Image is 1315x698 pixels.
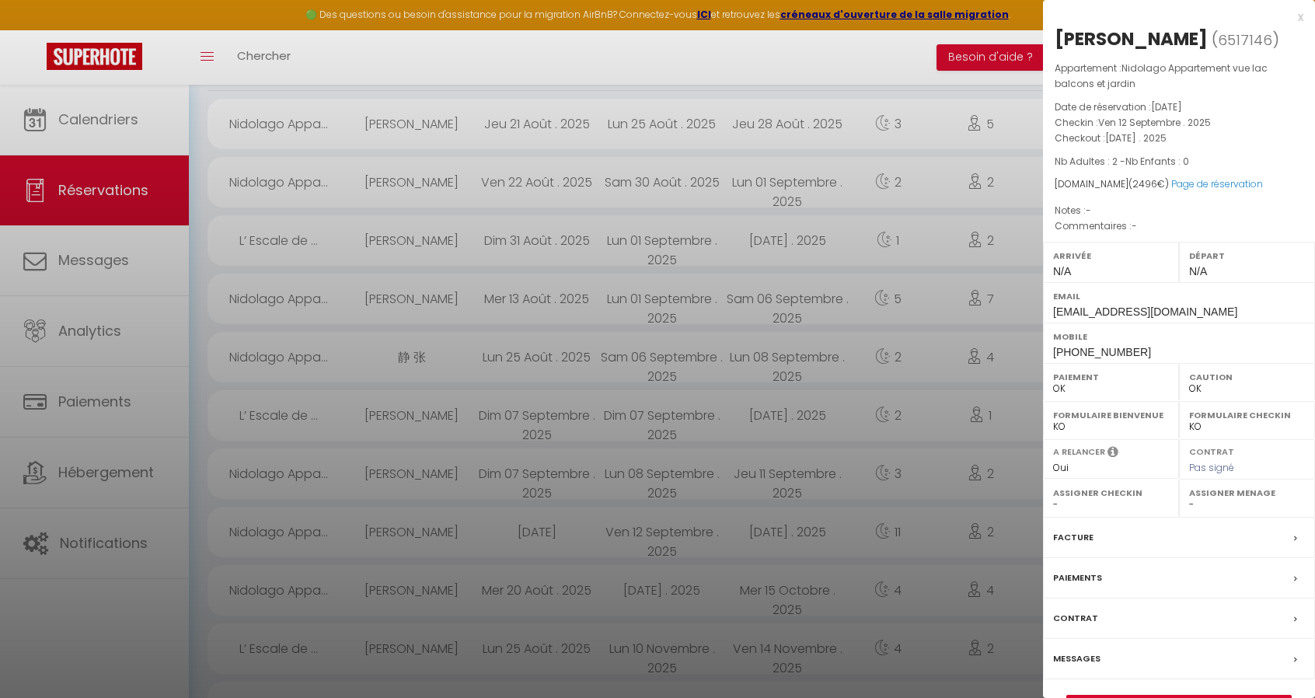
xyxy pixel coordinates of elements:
label: Formulaire Checkin [1189,407,1305,423]
label: Mobile [1053,329,1305,344]
span: 6517146 [1218,30,1272,50]
span: Pas signé [1189,461,1234,474]
span: Nidolago Appartement vue lac balcons et jardin [1055,61,1268,90]
p: Notes : [1055,203,1303,218]
label: A relancer [1053,445,1105,459]
p: Checkout : [1055,131,1303,146]
span: - [1086,204,1091,217]
label: Arrivée [1053,248,1169,263]
label: Assigner Checkin [1053,485,1169,501]
span: ( €) [1128,177,1169,190]
label: Formulaire Bienvenue [1053,407,1169,423]
p: Date de réservation : [1055,99,1303,115]
label: Contrat [1053,610,1098,626]
span: [DATE] . 2025 [1105,131,1167,145]
button: Ouvrir le widget de chat LiveChat [12,6,59,53]
span: [DATE] [1151,100,1182,113]
label: Contrat [1189,445,1234,455]
label: Départ [1189,248,1305,263]
a: Page de réservation [1171,177,1263,190]
p: Commentaires : [1055,218,1303,234]
span: N/A [1189,265,1207,277]
p: Checkin : [1055,115,1303,131]
span: ( ) [1212,29,1279,51]
label: Caution [1189,369,1305,385]
span: - [1132,219,1137,232]
div: [PERSON_NAME] [1055,26,1208,51]
span: [EMAIL_ADDRESS][DOMAIN_NAME] [1053,305,1237,318]
label: Facture [1053,529,1094,546]
p: Appartement : [1055,61,1303,92]
span: Nb Adultes : 2 - [1055,155,1189,168]
div: [DOMAIN_NAME] [1055,177,1303,192]
label: Email [1053,288,1305,304]
span: N/A [1053,265,1071,277]
label: Messages [1053,651,1100,667]
span: 2496 [1132,177,1157,190]
span: [PHONE_NUMBER] [1053,346,1151,358]
label: Assigner Menage [1189,485,1305,501]
div: x [1043,8,1303,26]
i: Sélectionner OUI si vous souhaiter envoyer les séquences de messages post-checkout [1107,445,1118,462]
span: Nb Enfants : 0 [1125,155,1189,168]
label: Paiements [1053,570,1102,586]
span: Ven 12 Septembre . 2025 [1098,116,1211,129]
label: Paiement [1053,369,1169,385]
